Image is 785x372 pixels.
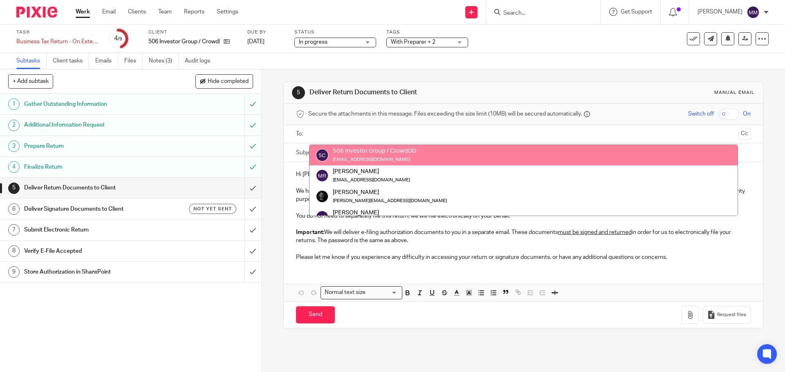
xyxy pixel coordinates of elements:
[148,38,220,46] p: 506 Investor Group / CrowdDD
[24,245,166,257] h1: Verify E-File Accepted
[296,228,750,245] p: We will deliver e-filing authorization documents to you in a separate email. These documents in o...
[688,110,714,118] span: Switch off
[8,203,20,215] div: 6
[124,53,143,69] a: Files
[391,39,435,45] span: With Preparer + 2
[333,188,447,196] div: [PERSON_NAME]
[747,6,760,19] img: svg%3E
[8,224,20,236] div: 7
[114,34,122,43] div: 4
[217,8,238,16] a: Settings
[703,306,750,324] button: Request files
[149,53,179,69] a: Notes (3)
[24,224,166,236] h1: Submit Electronic Return
[296,229,324,235] strong: Important:
[321,286,402,299] div: Search for option
[296,306,335,324] input: Send
[195,74,253,88] button: Hide completed
[8,183,20,194] div: 5
[502,10,576,17] input: Search
[558,229,632,235] u: must be signed and returned
[8,74,53,88] button: + Add subtask
[333,157,410,162] small: [EMAIL_ADDRESS][DOMAIN_NAME]
[316,149,329,162] img: svg%3E
[16,29,98,36] label: Task
[193,205,232,212] span: Not yet sent
[247,39,265,45] span: [DATE]
[292,86,305,99] div: 5
[24,119,166,131] h1: Additional Information Request
[333,198,447,203] small: [PERSON_NAME][EMAIL_ADDRESS][DOMAIN_NAME]
[76,8,90,16] a: Work
[247,29,284,36] label: Due by
[128,8,146,16] a: Clients
[24,203,166,215] h1: Deliver Signature Documents to Client
[296,130,305,138] label: To:
[102,8,116,16] a: Email
[16,38,98,46] div: Business Tax Return - On Extension - Crystal View
[53,53,89,69] a: Client tasks
[333,178,410,182] small: [EMAIL_ADDRESS][DOMAIN_NAME]
[294,29,376,36] label: Status
[738,128,751,140] button: Cc
[296,187,750,204] p: We have prepared your federal and state Partnership returns for the year [DATE]. The returns have...
[333,147,416,155] div: 506 Investor Group / CrowdDD
[386,29,468,36] label: Tags
[8,140,20,152] div: 3
[296,253,750,261] p: Please let me know if you experience any difficulty in accessing your return or signature documen...
[743,110,751,118] span: On
[158,8,172,16] a: Team
[185,53,216,69] a: Audit logs
[316,210,329,223] img: svg%3E
[333,209,447,217] div: [PERSON_NAME]
[24,182,166,194] h1: Deliver Return Documents to Client
[16,53,47,69] a: Subtasks
[717,312,746,318] span: Request files
[8,245,20,257] div: 8
[621,9,652,15] span: Get Support
[310,88,541,97] h1: Deliver Return Documents to Client
[24,98,166,110] h1: Gather Outstanding Information
[24,140,166,152] h1: Prepare Return
[333,167,410,176] div: [PERSON_NAME]
[316,169,329,182] img: svg%3E
[308,110,582,118] span: Secure the attachments in this message. Files exceeding the size limit (10MB) will be secured aut...
[208,78,249,85] span: Hide completed
[8,266,20,278] div: 9
[698,8,742,16] p: [PERSON_NAME]
[8,161,20,173] div: 4
[95,53,118,69] a: Emails
[118,37,122,41] small: /9
[148,29,237,36] label: Client
[296,149,317,157] label: Subject:
[323,288,367,297] span: Normal text size
[299,39,327,45] span: In progress
[714,89,755,96] div: Manual email
[8,98,20,110] div: 1
[8,120,20,131] div: 2
[24,266,166,278] h1: Store Authorization in SharePoint
[24,161,166,173] h1: Finalize Return
[296,170,750,178] p: Hi [PERSON_NAME],
[184,8,204,16] a: Reports
[296,212,750,220] p: You do not need to separately file this return, we will file electronically on your behalf.
[368,288,397,297] input: Search for option
[316,190,329,203] img: Chris.jpg
[16,7,57,18] img: Pixie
